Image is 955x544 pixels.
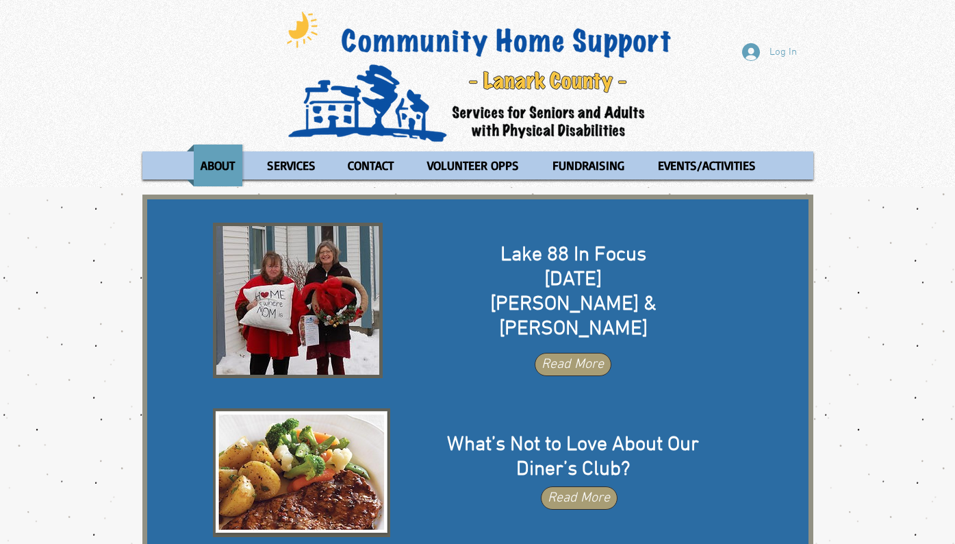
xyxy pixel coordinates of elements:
button: Log In [733,39,806,65]
img: DC Pic 2.png [214,409,390,536]
p: ABOUT [194,145,241,186]
span: Diner’s Club? [516,457,630,482]
span: Read More [548,489,610,508]
a: Read More [535,353,611,376]
img: Rebecca & Liz.jpg [216,226,379,375]
span: What’s Not to Love About Our [447,432,699,458]
a: Read More [541,486,617,510]
span: Lake 88 In Focus [500,243,646,268]
p: CONTACT [342,145,400,186]
p: EVENTS/ACTIVITIES [652,145,762,186]
span: Log In [765,45,802,60]
a: FUNDRAISING [538,145,639,186]
a: ABOUT [187,145,249,186]
span: [DATE] [544,267,602,293]
p: FUNDRAISING [546,145,631,186]
p: SERVICES [261,145,322,186]
a: CONTACT [333,145,409,186]
p: VOLUNTEER OPPS [421,145,525,186]
a: SERVICES [253,145,330,186]
a: VOLUNTEER OPPS [412,145,535,186]
a: EVENTS/ACTIVITIES [642,145,772,186]
span: Read More [542,355,604,374]
span: [PERSON_NAME] & [PERSON_NAME] [490,292,657,342]
nav: Site [142,145,813,186]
